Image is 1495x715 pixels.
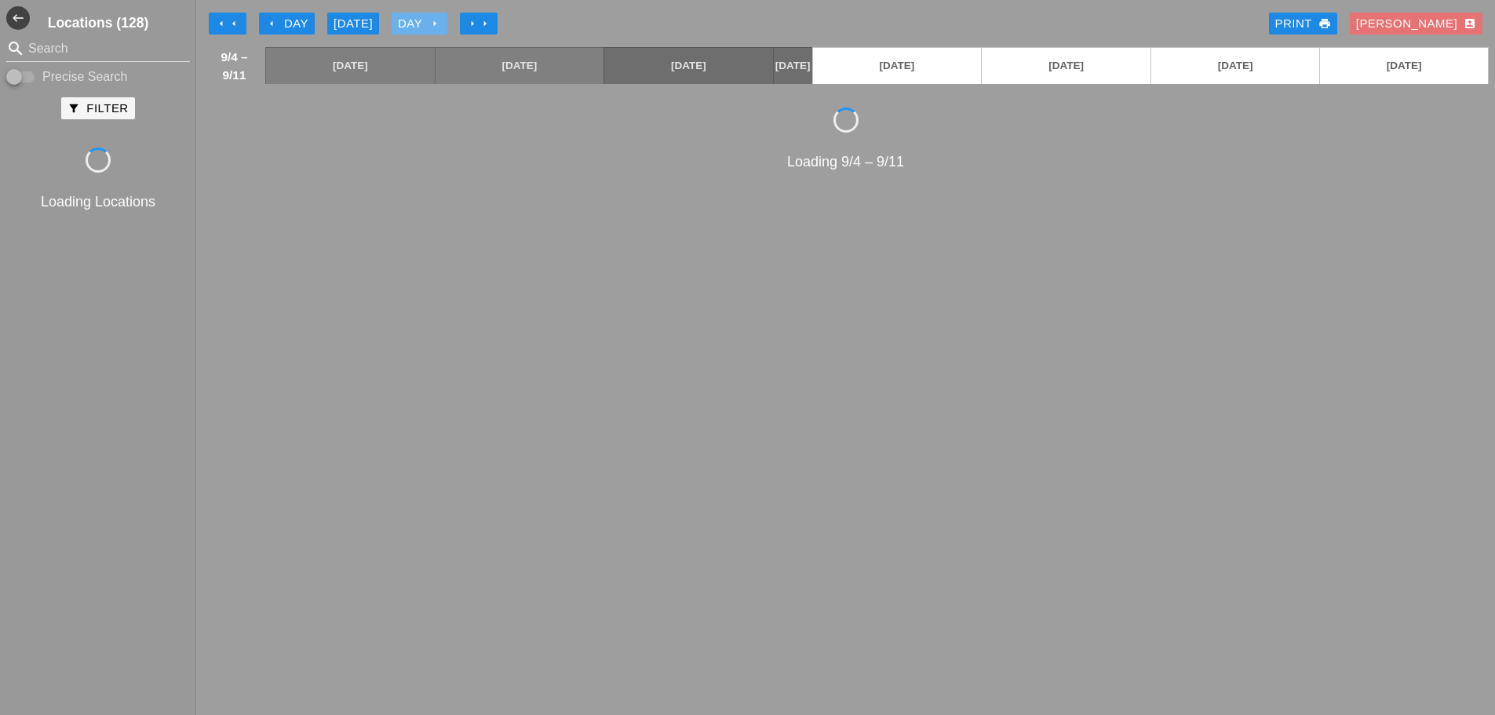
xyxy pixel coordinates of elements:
[61,97,134,119] button: Filter
[6,6,30,30] i: west
[202,151,1489,173] div: Loading 9/4 – 9/11
[209,13,246,35] button: Move Back 1 Week
[265,17,278,30] i: arrow_left
[3,192,193,213] div: Loading Locations
[228,17,240,30] i: arrow_left
[6,6,30,30] button: Shrink Sidebar
[1320,48,1488,84] a: [DATE]
[436,48,604,84] a: [DATE]
[67,102,80,115] i: filter_alt
[479,17,491,30] i: arrow_right
[392,13,447,35] button: Day
[466,17,479,30] i: arrow_right
[1318,17,1331,30] i: print
[67,100,128,118] div: Filter
[604,48,773,84] a: [DATE]
[259,13,315,35] button: Day
[398,15,441,33] div: Day
[460,13,498,35] button: Move Ahead 1 Week
[774,48,812,84] a: [DATE]
[1356,15,1476,33] div: [PERSON_NAME]
[1269,13,1337,35] a: Print
[1275,15,1331,33] div: Print
[215,17,228,30] i: arrow_left
[6,67,190,86] div: Enable Precise search to match search terms exactly.
[211,48,257,84] span: 9/4 – 9/11
[813,48,982,84] a: [DATE]
[265,15,308,33] div: Day
[334,15,373,33] div: [DATE]
[982,48,1150,84] a: [DATE]
[1151,48,1320,84] a: [DATE]
[266,48,435,84] a: [DATE]
[42,69,128,85] label: Precise Search
[1350,13,1482,35] button: [PERSON_NAME]
[327,13,379,35] button: [DATE]
[28,36,168,61] input: Search
[6,39,25,58] i: search
[1464,17,1476,30] i: account_box
[428,17,441,30] i: arrow_right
